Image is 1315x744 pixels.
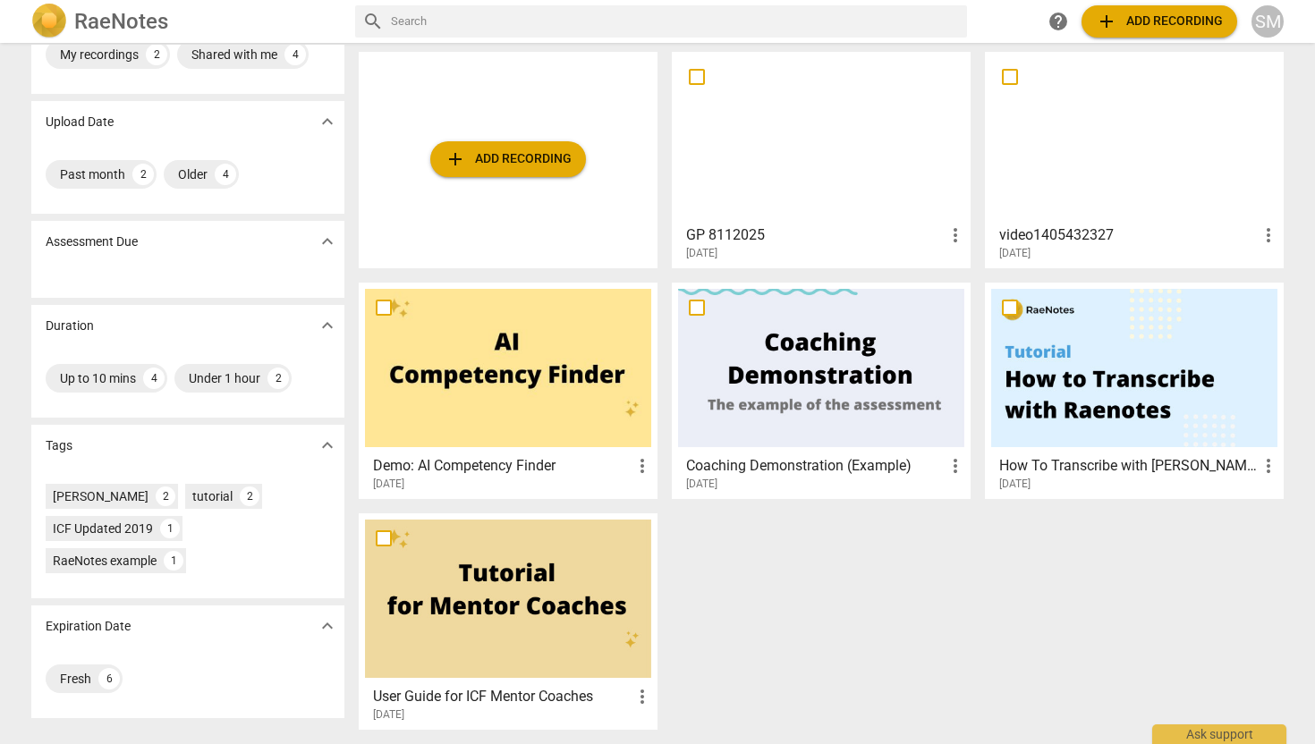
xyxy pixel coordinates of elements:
div: 2 [267,368,289,389]
div: Under 1 hour [189,369,260,387]
p: Assessment Due [46,232,138,251]
a: Help [1042,5,1074,38]
button: Upload [1082,5,1237,38]
span: add [1096,11,1117,32]
button: Show more [314,432,341,459]
div: ICF Updated 2019 [53,520,153,537]
p: Expiration Date [46,617,131,636]
div: 6 [98,668,120,689]
h3: User Guide for ICF Mentor Coaches [373,686,632,707]
button: Show more [314,613,341,639]
div: 2 [132,164,154,185]
a: User Guide for ICF Mentor Coaches[DATE] [365,520,651,722]
div: 2 [240,486,259,506]
button: Show more [314,312,341,339]
div: 4 [284,44,306,65]
div: My recordings [60,46,139,63]
h3: GP 8112025 [686,224,945,246]
span: Add recording [1096,11,1223,32]
h3: video1405432327 [999,224,1258,246]
button: Show more [314,228,341,255]
div: tutorial [192,487,233,505]
h3: Coaching Demonstration (Example) [686,455,945,477]
div: 2 [156,486,175,506]
span: add [445,148,466,170]
span: expand_more [317,615,338,637]
a: Demo: AI Competency Finder[DATE] [365,289,651,491]
div: RaeNotes example [53,552,157,570]
a: Coaching Demonstration (Example)[DATE] [678,289,964,491]
a: video1405432327[DATE] [991,58,1277,260]
span: more_vert [945,455,966,477]
span: [DATE] [686,477,717,492]
p: Tags [46,436,72,455]
a: How To Transcribe with [PERSON_NAME][DATE] [991,289,1277,491]
span: expand_more [317,435,338,456]
div: 1 [164,551,183,571]
div: 4 [143,368,165,389]
div: Older [178,165,208,183]
a: LogoRaeNotes [31,4,341,39]
div: Up to 10 mins [60,369,136,387]
h3: How To Transcribe with RaeNotes [999,455,1258,477]
span: [DATE] [373,707,404,723]
span: [DATE] [999,477,1031,492]
span: [DATE] [686,246,717,261]
div: [PERSON_NAME] [53,487,148,505]
span: more_vert [632,686,653,707]
span: expand_more [317,315,338,336]
button: SM [1251,5,1284,38]
button: Upload [430,141,586,177]
div: 4 [215,164,236,185]
div: Ask support [1152,724,1286,744]
div: Past month [60,165,125,183]
span: [DATE] [999,246,1031,261]
div: Shared with me [191,46,277,63]
span: Add recording [445,148,572,170]
p: Upload Date [46,113,114,131]
div: 1 [160,519,180,538]
span: help [1048,11,1069,32]
p: Duration [46,317,94,335]
div: 2 [146,44,167,65]
input: Search [391,7,960,36]
span: more_vert [1258,455,1279,477]
span: expand_more [317,111,338,132]
img: Logo [31,4,67,39]
span: [DATE] [373,477,404,492]
span: more_vert [945,224,966,246]
h3: Demo: AI Competency Finder [373,455,632,477]
span: expand_more [317,231,338,252]
a: GP 8112025[DATE] [678,58,964,260]
span: more_vert [632,455,653,477]
span: search [362,11,384,32]
div: Fresh [60,670,91,688]
h2: RaeNotes [74,9,168,34]
span: more_vert [1258,224,1279,246]
button: Show more [314,108,341,135]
